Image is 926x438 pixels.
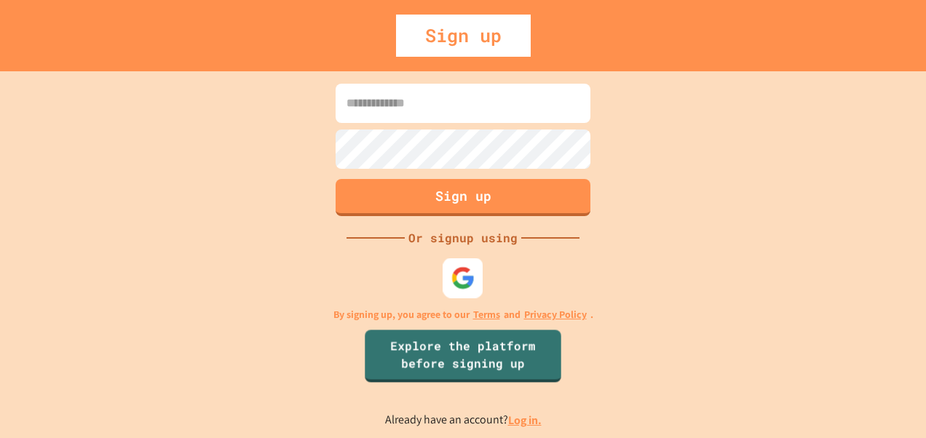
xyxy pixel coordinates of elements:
a: Explore the platform before signing up [365,330,561,382]
p: Already have an account? [385,411,542,429]
div: Sign up [396,15,531,57]
a: Log in. [508,413,542,428]
button: Sign up [336,179,590,216]
div: Or signup using [405,229,521,247]
img: google-icon.svg [451,266,475,290]
p: By signing up, you agree to our and . [333,307,593,322]
a: Terms [473,307,500,322]
a: Privacy Policy [524,307,587,322]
